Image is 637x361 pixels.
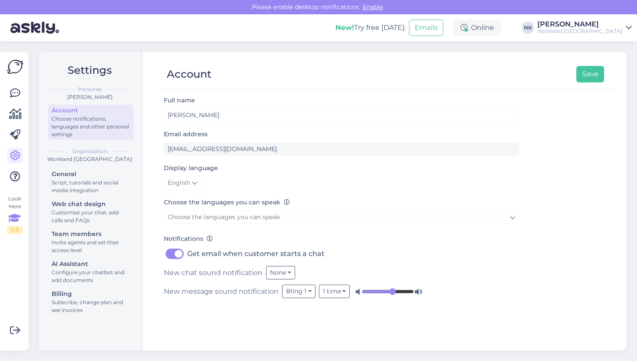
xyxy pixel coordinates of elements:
div: Subscribe, change plan and see invoices [52,299,130,314]
div: Choose notifications, languages and other personal settings [52,115,130,138]
a: Choose the languages you can speak [164,210,519,224]
div: Team members [52,230,130,239]
span: English [168,178,190,188]
div: Configure your chatbot and add documents [52,269,130,284]
img: Askly Logo [7,59,23,75]
a: AccountChoose notifications, languages and other personal settings [48,105,133,140]
b: Organization [72,148,107,155]
a: Web chat designCustomise your chat, add calls and FAQs [48,198,133,226]
div: Invite agents and set their access level [52,239,130,254]
div: Customise your chat, add calls and FAQs [52,209,130,224]
a: English [164,176,201,190]
button: Emails [409,20,443,36]
div: Workland [GEOGRAPHIC_DATA] [46,155,133,163]
input: Enter email [164,142,519,156]
div: Billing [52,289,130,299]
a: GeneralScript, tutorials and social media integration [48,168,133,196]
label: Display language [164,164,218,173]
b: Personal [78,85,102,93]
div: Script, tutorials and social media integration [52,179,130,194]
a: BillingSubscribe, change plan and see invoices [48,288,133,315]
div: Workland [GEOGRAPHIC_DATA] [537,28,622,35]
a: AI AssistantConfigure your chatbot and add documents [48,258,133,286]
div: New chat sound notification [164,266,519,279]
div: New message sound notification [164,285,519,298]
button: Bling 1 [282,285,315,298]
button: None [266,266,295,279]
input: Enter name [164,108,519,122]
label: Get email when customer starts a chat [187,247,325,261]
a: Team membersInvite agents and set their access level [48,228,133,256]
label: Full name [164,96,195,105]
div: [PERSON_NAME] [537,21,622,28]
a: [PERSON_NAME]Workland [GEOGRAPHIC_DATA] [537,21,632,35]
span: Choose the languages you can speak [168,213,280,221]
button: Save [576,66,604,82]
div: General [52,170,130,179]
div: NK [522,22,534,34]
label: Notifications [164,234,213,243]
div: Online [454,20,501,36]
label: Email address [164,130,208,139]
div: Try free [DATE]: [335,23,406,33]
label: Choose the languages you can speak [164,198,290,207]
div: 1 / 3 [7,226,23,234]
div: AI Assistant [52,259,130,269]
div: Look Here [7,195,23,234]
div: Account [167,66,211,82]
b: New! [335,23,354,32]
h2: Settings [46,62,133,79]
span: Enable [360,3,386,11]
button: 1 time [319,285,350,298]
div: Account [52,106,130,115]
div: Web chat design [52,200,130,209]
div: [PERSON_NAME] [46,93,133,101]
